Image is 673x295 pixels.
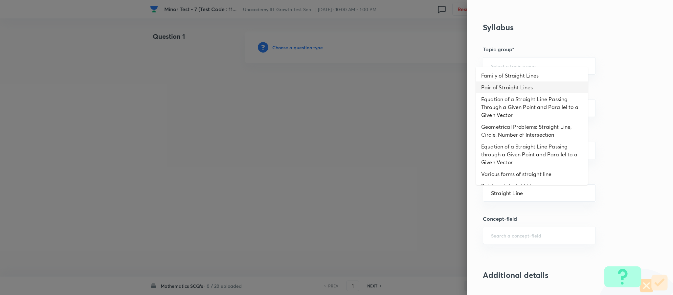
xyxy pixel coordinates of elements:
[476,180,588,192] li: Point and straight Line
[476,121,588,141] li: Geometrical Problems: Straight Line, Circle, Number of Intersection
[483,23,635,32] h3: Syllabus
[483,45,635,53] h5: Topic group*
[491,232,588,238] input: Search a concept-field
[491,63,588,69] input: Select a topic group
[592,65,593,67] button: Open
[592,193,593,194] button: Close
[476,81,588,93] li: Pair of Straight Lines
[491,190,588,196] input: Search a sub-concept
[592,150,593,151] button: Open
[476,70,588,81] li: Family of Straight Lines
[483,215,635,223] h5: Concept-field
[476,168,588,180] li: Various forms of straight line
[592,235,593,236] button: Open
[592,108,593,109] button: Open
[476,93,588,121] li: Equation of a Straight Line Passing Through a Given Point and Parallel to a Given Vector
[476,141,588,168] li: Equation of a Straight Line Passing through a Given Point and Parallel to a Given Vector
[483,270,635,280] h3: Additional details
